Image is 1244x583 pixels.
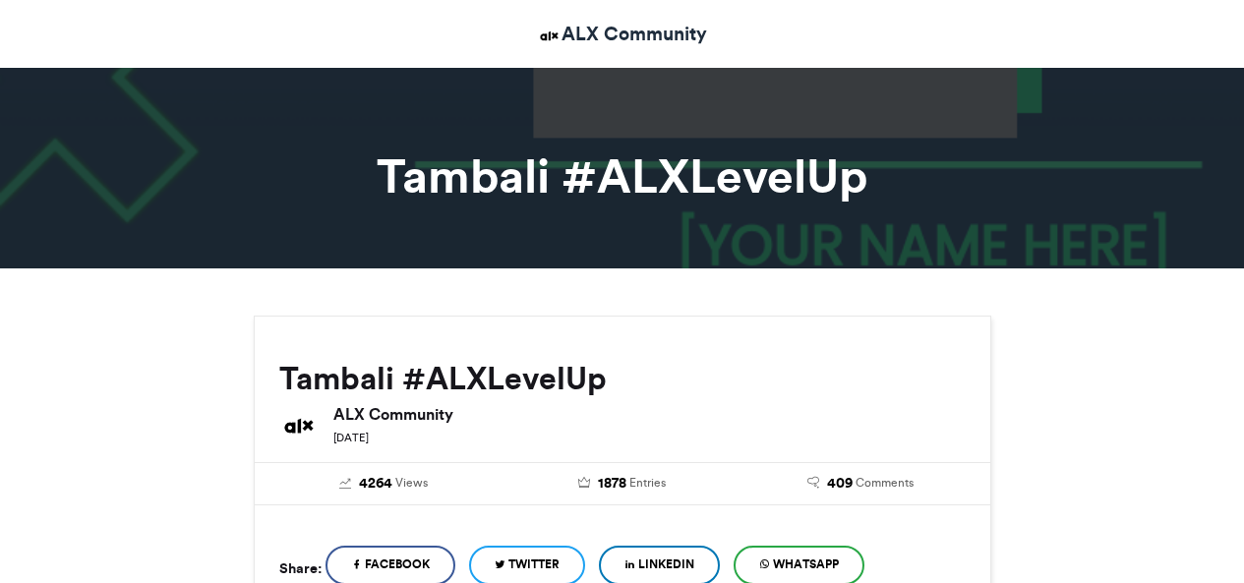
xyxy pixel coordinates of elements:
span: LinkedIn [638,555,694,573]
a: 409 Comments [756,473,966,495]
a: ALX Community [537,20,707,48]
img: ALX Community [279,406,319,445]
span: Entries [629,474,666,492]
h1: Tambali #ALXLevelUp [77,152,1168,200]
span: Views [395,474,428,492]
small: [DATE] [333,431,369,444]
span: WhatsApp [773,555,839,573]
h6: ALX Community [333,406,966,422]
span: 1878 [598,473,626,495]
h2: Tambali #ALXLevelUp [279,361,966,396]
a: 1878 Entries [517,473,727,495]
a: 4264 Views [279,473,489,495]
span: 4264 [359,473,392,495]
img: ALX Community [537,24,562,48]
span: Twitter [508,555,560,573]
h5: Share: [279,555,322,581]
span: Comments [856,474,914,492]
span: 409 [827,473,853,495]
span: Facebook [365,555,430,573]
